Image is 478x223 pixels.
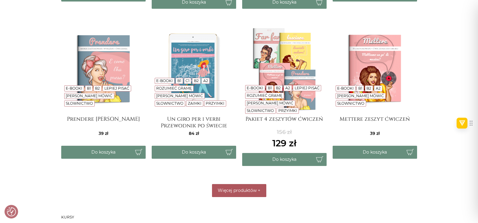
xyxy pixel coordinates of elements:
a: Przyimki [278,108,297,113]
button: Więcej produktów + [212,184,266,197]
a: B1 [268,86,272,90]
a: A2 [376,86,381,91]
a: Przyimki [206,101,224,106]
a: B2 [95,86,100,91]
span: Więcej produktów [218,188,257,193]
a: [PERSON_NAME] mówić [156,94,203,98]
a: B2 [194,78,199,83]
span: 39 [99,131,108,136]
button: Do koszyka [333,146,417,159]
a: B2 [276,86,281,90]
a: C1 [185,78,189,83]
button: Preferencje co do zgód [7,207,16,216]
a: Zaimki [188,101,201,106]
a: E-booki [66,86,82,91]
a: B1 [358,86,362,91]
a: Słownictwo [337,101,364,106]
a: Lepiej pisać [104,86,129,91]
a: E-booki [156,78,173,83]
a: Słownictwo [66,101,93,106]
a: A2 [285,86,290,90]
a: E-booki [337,86,354,91]
span: + [258,188,260,193]
a: Słownictwo [156,101,183,106]
a: Pakiet 4 zeszytów ćwiczeń [242,116,327,128]
a: Prendere [PERSON_NAME] [61,116,146,128]
a: B1 [177,78,181,83]
span: 84 [189,131,199,136]
a: Mettere zeszyt ćwiczeń [333,116,417,128]
span: 39 [370,131,380,136]
a: Rozumieć gramę [247,93,282,98]
button: Do koszyka [242,153,327,166]
a: Un giro per i verbi Przewodnik po świecie włoskich czasowników [152,116,236,128]
a: E-booki [247,86,263,90]
img: Revisit consent button [7,207,16,216]
a: Rozumieć gramę [156,86,192,91]
button: Do koszyka [152,146,236,159]
button: Do koszyka [61,146,146,159]
del: 156 [272,128,296,136]
ins: 129 [272,136,296,150]
a: Lepiej pisać [295,86,320,90]
h3: Kursy [61,215,417,219]
a: Słownictwo [247,108,274,113]
a: B2 [366,86,371,91]
a: [PERSON_NAME] mówić [337,94,384,98]
a: B1 [87,86,91,91]
a: [PERSON_NAME] mówić [247,101,293,105]
a: [PERSON_NAME] mówić [66,94,112,98]
a: A2 [203,78,208,83]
